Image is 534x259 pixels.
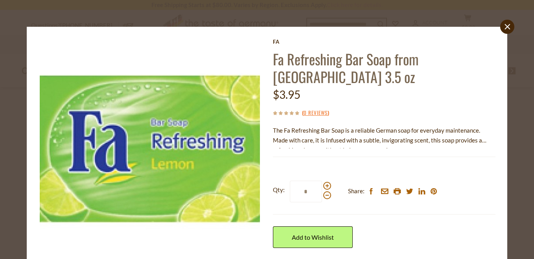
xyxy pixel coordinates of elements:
strong: Qty: [273,185,285,195]
a: 0 Reviews [304,109,328,117]
span: ( ) [302,109,329,117]
div: The Fa Refreshing Bar Soap is a reliable German soap for everyday maintenance. Made with care, it... [273,126,495,149]
a: Add to Wishlist [273,226,353,248]
span: $3.95 [273,88,300,101]
input: Qty: [290,181,322,202]
a: Fa Refreshing Bar Soap from [GEOGRAPHIC_DATA] 3.5 oz [273,48,418,87]
img: Fa Refreshing Bar Soap from Germany 3.5 oz [40,39,260,259]
a: Fa [273,39,495,45]
span: Share: [348,186,365,196]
